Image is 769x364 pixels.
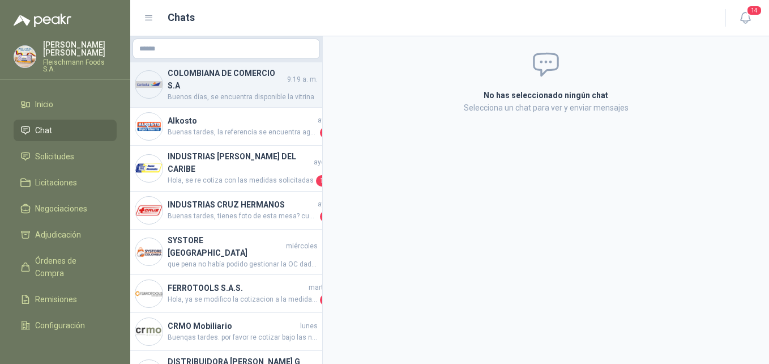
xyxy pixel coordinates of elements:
[168,259,318,270] span: que pena no había podido gestionar la OC dado que el sistema estaba presentando fallas, ya se gen...
[135,155,163,182] img: Company Logo
[135,238,163,265] img: Company Logo
[130,62,322,108] a: Company LogoCOLOMBIANA DE COMERCIO S.A9:19 a. m.Buenos días, se encuentra disponible la vitrina
[130,230,322,275] a: Company LogoSYSTORE [GEOGRAPHIC_DATA]miércolesque pena no había podido gestionar la OC dado que e...
[168,92,318,103] span: Buenos días, se encuentra disponible la vitrina
[130,108,322,146] a: Company LogoAlkostoayerBuenas tardes, la referencia se encuentra agotada a nivel nacional por el ...
[43,41,117,57] p: [PERSON_NAME] [PERSON_NAME]
[348,89,744,101] h2: No has seleccionado ningún chat
[168,234,284,259] h4: SYSTORE [GEOGRAPHIC_DATA]
[168,198,315,211] h4: INDUSTRIAS CRUZ HERMANOS
[35,150,74,163] span: Solicitudes
[168,115,315,127] h4: Alkosto
[168,320,298,332] h4: CRMO Mobiliario
[735,8,755,28] button: 14
[348,101,744,114] p: Selecciona un chat para ver y enviar mensajes
[130,275,322,313] a: Company LogoFERROTOOLS S.A.S.martesHola, ya se modifico la cotizacion a la medida solicitada, rec...
[35,176,77,189] span: Licitaciones
[314,157,327,168] span: ayer
[35,202,87,215] span: Negociaciones
[14,289,117,310] a: Remisiones
[320,211,331,222] span: 3
[168,294,318,306] span: Hola, ya se modifico la cotizacion a la medida solicitada, recomiendo la confirmacion ya que para...
[14,94,117,115] a: Inicio
[130,192,322,230] a: Company LogoINDUSTRIAS CRUZ HERMANOSayerBuenas tardes, tienes foto de esta mesa? cuáles serían la...
[168,150,311,175] h4: INDUSTRIAS [PERSON_NAME] DEL CARIBE
[135,71,163,98] img: Company Logo
[35,228,81,241] span: Adjudicación
[309,282,331,293] span: martes
[287,74,318,85] span: 9:19 a. m.
[14,120,117,141] a: Chat
[35,124,52,137] span: Chat
[168,332,318,343] span: Buenqas tardes. por favor re cotizar bajo las nuevas medidas.
[135,113,163,140] img: Company Logo
[35,255,106,280] span: Órdenes de Compra
[35,319,85,332] span: Configuración
[14,46,36,67] img: Company Logo
[135,197,163,224] img: Company Logo
[168,175,314,187] span: Hola, se re cotiza con las medidas solicitadas
[130,313,322,351] a: Company LogoCRMO MobiliariolunesBuenqas tardes. por favor re cotizar bajo las nuevas medidas.
[14,172,117,193] a: Licitaciones
[14,315,117,336] a: Configuración
[320,294,331,306] span: 2
[168,67,285,92] h4: COLOMBIANA DE COMERCIO S.A
[318,199,331,210] span: ayer
[135,318,163,345] img: Company Logo
[14,224,117,246] a: Adjudicación
[168,10,195,26] h1: Chats
[14,14,71,27] img: Logo peakr
[14,198,117,219] a: Negociaciones
[300,321,318,332] span: lunes
[286,241,318,252] span: miércoles
[316,175,327,187] span: 1
[168,282,306,294] h4: FERROTOOLS S.A.S.
[318,115,331,126] span: ayer
[746,5,762,16] span: 14
[320,127,331,138] span: 1
[130,146,322,192] a: Company LogoINDUSTRIAS [PERSON_NAME] DEL CARIBEayerHola, se re cotiza con las medidas solicitadas1
[14,250,117,284] a: Órdenes de Compra
[35,293,77,306] span: Remisiones
[14,146,117,167] a: Solicitudes
[43,59,117,73] p: Fleischmann Foods S.A.
[135,280,163,307] img: Company Logo
[35,98,53,111] span: Inicio
[168,127,318,138] span: Buenas tardes, la referencia se encuentra agotada a nivel nacional por el momento, la siguiente v...
[168,211,318,222] span: Buenas tardes, tienes foto de esta mesa? cuáles serían las medidas?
